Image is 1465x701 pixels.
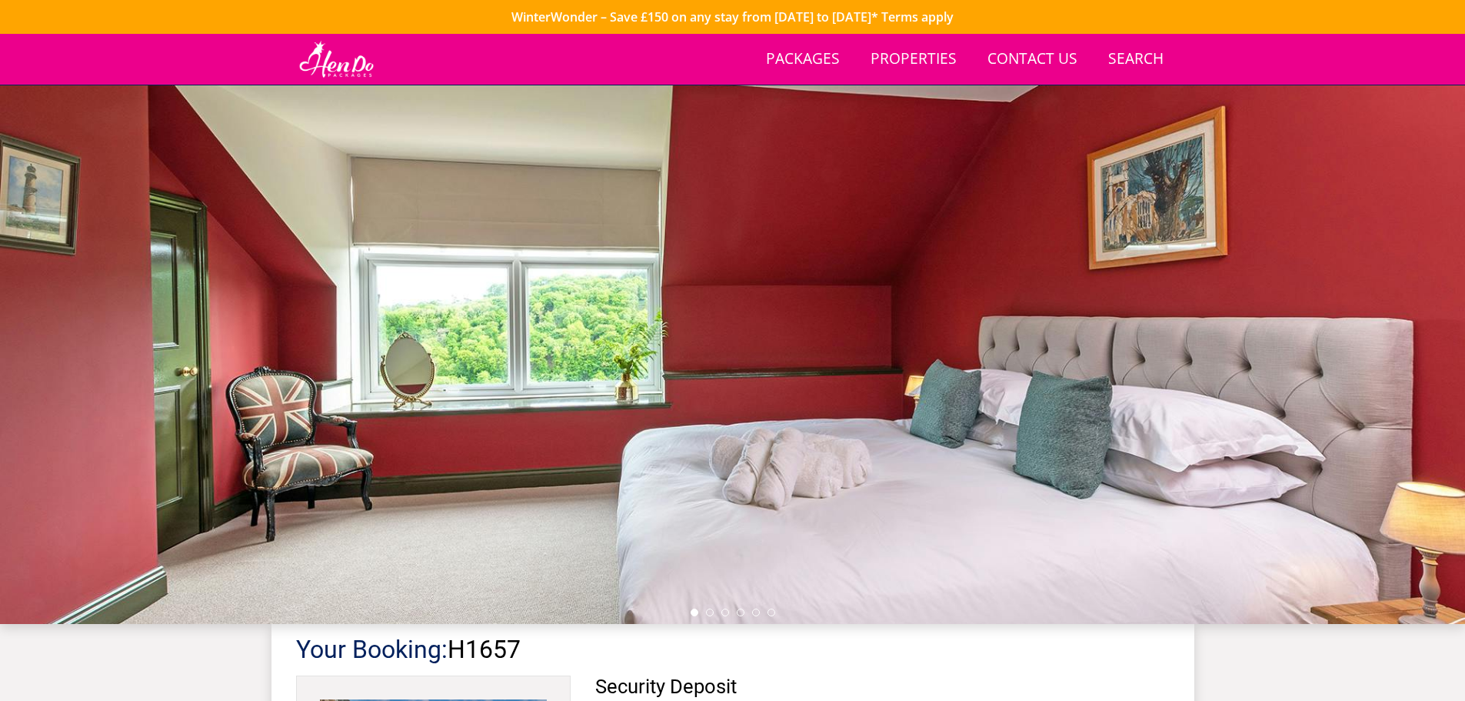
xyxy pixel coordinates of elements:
[296,635,448,664] a: Your Booking:
[1102,42,1170,77] a: Search
[595,676,1170,697] h2: Security Deposit
[296,40,377,78] img: Hen Do Packages
[760,42,846,77] a: Packages
[981,42,1084,77] a: Contact Us
[864,42,963,77] a: Properties
[296,636,1170,663] h1: H1657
